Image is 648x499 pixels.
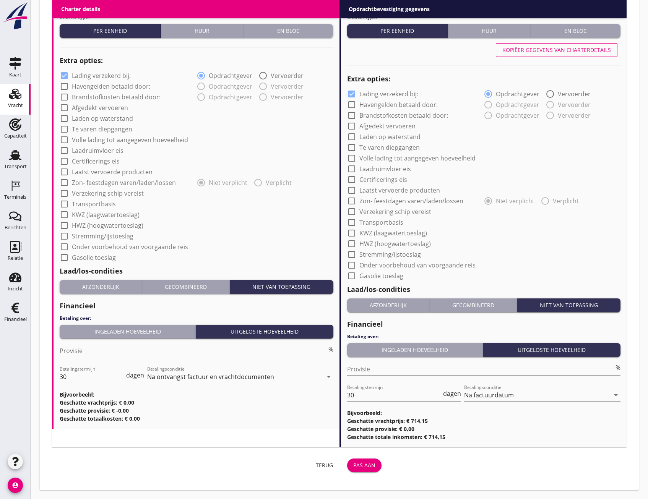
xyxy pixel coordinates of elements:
label: HWZ (hoogwatertoeslag) [72,222,143,229]
div: Kaart [9,72,21,77]
h3: Bijvoorbeeld: [60,390,333,399]
div: Na ontvangst factuur en vrachtdocumenten [147,373,274,380]
button: Niet van toepassing [517,298,620,312]
h4: Charter type: [347,14,621,21]
label: Onder voorbehoud van voorgaande reis [359,261,476,269]
button: Uitgeloste hoeveelheid [483,343,620,357]
label: Afgedekt vervoeren [359,122,416,130]
h3: Geschatte vrachtprijs: € 714,15 [347,417,621,425]
button: Per eenheid [347,24,448,38]
i: account_circle [8,478,23,493]
div: Afzonderlijk [63,283,139,291]
h2: Financieel [347,319,621,329]
input: Betalingstermijn [60,371,125,383]
h3: Geschatte provisie: € 0,00 [347,425,621,433]
div: Niet van toepassing [233,283,330,291]
div: Afzonderlijk [350,301,426,309]
button: Pas aan [347,458,382,472]
img: logo-small.a267ee39.svg [2,2,29,30]
h2: Financieel [60,301,333,311]
label: Lading verzekerd bij: [359,90,418,98]
label: Havengelden betaald door: [72,83,150,90]
div: Gecombineerd [145,283,226,291]
label: Laden op waterstand [72,115,133,122]
h2: Extra opties: [60,55,333,66]
div: Berichten [5,225,26,230]
div: Uitgeloste hoeveelheid [486,346,617,354]
div: Pas aan [353,461,375,469]
label: Stremming/ijstoeslag [359,251,421,258]
label: Lading verzekerd bij: [72,72,131,79]
input: Betalingstermijn [347,389,442,401]
div: Terminals [4,194,26,199]
h2: Extra opties: [347,74,621,84]
label: Opdrachtgever [496,90,539,98]
label: Laadruimvloer eis [359,165,411,173]
h4: Betaling over: [60,315,333,322]
label: Transportbasis [72,200,116,208]
div: Inzicht [8,286,23,291]
div: Niet van toepassing [520,301,617,309]
label: Volle lading tot aangegeven hoeveelheid [72,136,188,144]
div: Kopiëer gegevens van charterdetails [502,46,611,54]
button: En bloc [244,24,333,38]
div: dagen [125,372,144,378]
div: Capaciteit [4,133,27,138]
div: En bloc [247,27,330,35]
button: En bloc [531,24,620,38]
i: arrow_drop_down [324,372,333,381]
div: Transport [4,164,27,169]
input: Provisie [60,345,327,357]
label: Gasolie toeslag [72,254,116,261]
input: Provisie [347,363,614,375]
button: Kopiëer gegevens van charterdetails [496,43,617,57]
label: Zon- feestdagen varen/laden/lossen [359,197,463,205]
label: Zon- feestdagen varen/laden/lossen [72,179,176,186]
div: Per eenheid [63,27,158,35]
label: Volle lading tot aangegeven hoeveelheid [359,154,476,162]
div: Huur [451,27,527,35]
label: Laatst vervoerde producten [72,168,153,176]
label: Certificerings eis [72,157,120,165]
button: Ingeladen hoeveelheid [60,325,196,339]
div: Terug [313,461,335,469]
div: Ingeladen hoeveelheid [350,346,480,354]
h2: Laad/los-condities [347,284,621,295]
label: Stremming/ijstoeslag [72,232,133,240]
label: Verzekering schip vereist [72,190,144,197]
div: dagen [442,390,461,397]
label: Vervoerder [271,72,304,79]
label: Certificerings eis [359,176,407,183]
h3: Geschatte totaalkosten: € 0,00 [60,415,333,423]
label: Laden op waterstand [359,133,421,141]
button: Uitgeloste hoeveelheid [196,325,333,339]
button: Niet van toepassing [230,280,333,294]
h3: Geschatte provisie: € -0,00 [60,407,333,415]
div: Gecombineerd [433,301,514,309]
button: Terug [307,458,341,472]
button: Per eenheid [60,24,161,38]
button: Gecombineerd [430,298,517,312]
h3: Geschatte vrachtprijs: € 0,00 [60,399,333,407]
label: Afgedekt vervoeren [72,104,128,112]
label: Transportbasis [359,219,403,226]
h2: Laad/los-condities [60,266,333,276]
label: Gasolie toeslag [359,272,403,280]
label: Onder voorbehoud van voorgaande reis [72,243,188,251]
label: Te varen diepgangen [72,125,132,133]
div: Huur [164,27,240,35]
button: Ingeladen hoeveelheid [347,343,483,357]
label: Verzekering schip vereist [359,208,431,215]
button: Afzonderlijk [60,280,142,294]
div: Vracht [8,103,23,108]
i: arrow_drop_down [611,390,620,400]
label: KWZ (laagwatertoeslag) [72,211,140,219]
button: Gecombineerd [142,280,230,294]
div: Ingeladen hoeveelheid [63,327,192,335]
div: % [327,346,333,352]
div: Relatie [8,256,23,261]
h3: Geschatte totale inkomsten: € 714,15 [347,433,621,441]
button: Huur [161,24,244,38]
button: Afzonderlijk [347,298,430,312]
div: Financieel [4,317,27,322]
